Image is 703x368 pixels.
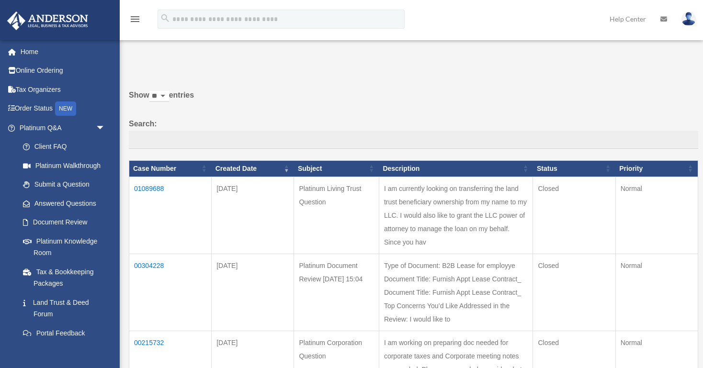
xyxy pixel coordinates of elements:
td: [DATE] [212,254,294,331]
td: Closed [533,254,615,331]
th: Case Number: activate to sort column ascending [129,160,212,177]
a: Order StatusNEW [7,99,120,119]
th: Subject: activate to sort column ascending [294,160,379,177]
a: Land Trust & Deed Forum [13,293,115,323]
td: Type of Document: B2B Lease for employye Document Title: Furnish Appt Lease Contract_ Document Ti... [379,254,533,331]
select: Showentries [149,91,169,102]
th: Created Date: activate to sort column ascending [212,160,294,177]
img: Anderson Advisors Platinum Portal [4,11,91,30]
td: 00304228 [129,254,212,331]
a: Home [7,42,120,61]
th: Description: activate to sort column ascending [379,160,533,177]
a: Tax Organizers [7,80,120,99]
a: Document Review [13,213,115,232]
a: Submit a Question [13,175,115,194]
a: Platinum Walkthrough [13,156,115,175]
td: Normal [615,177,698,254]
td: Normal [615,254,698,331]
img: User Pic [681,12,696,26]
a: Platinum Knowledge Room [13,232,115,262]
input: Search: [129,131,698,149]
span: arrow_drop_down [96,118,115,138]
i: search [160,13,170,23]
a: Client FAQ [13,137,115,156]
div: NEW [55,101,76,116]
td: Platinum Document Review [DATE] 15:04 [294,254,379,331]
label: Search: [129,117,698,149]
a: menu [129,17,141,25]
td: Closed [533,177,615,254]
label: Show entries [129,89,698,112]
a: Tax & Bookkeeping Packages [13,262,115,293]
td: [DATE] [212,177,294,254]
a: Online Ordering [7,61,120,80]
th: Status: activate to sort column ascending [533,160,615,177]
td: I am currently looking on transferring the land trust beneficiary ownership from my name to my LL... [379,177,533,254]
td: Platinum Living Trust Question [294,177,379,254]
a: Portal Feedback [13,323,115,343]
th: Priority: activate to sort column ascending [615,160,698,177]
td: 01089688 [129,177,212,254]
a: Answered Questions [13,194,110,213]
a: Platinum Q&Aarrow_drop_down [7,118,115,137]
i: menu [129,13,141,25]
